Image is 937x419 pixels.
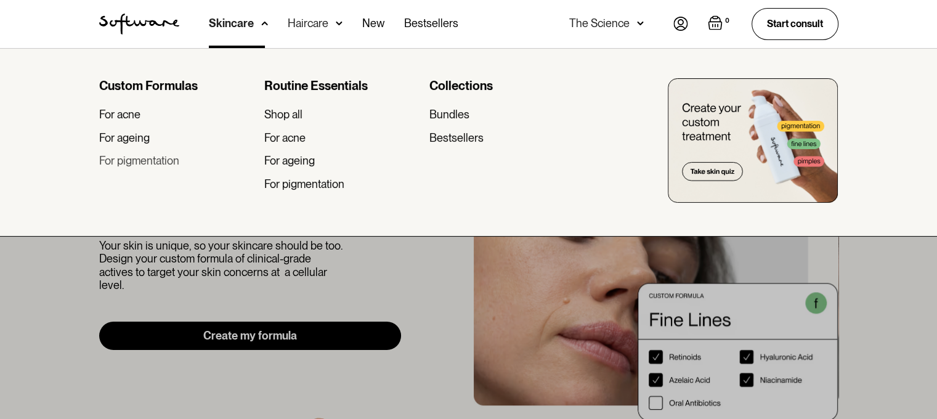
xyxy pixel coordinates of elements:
[99,131,254,145] a: For ageing
[264,154,420,168] a: For ageing
[99,108,140,121] div: For acne
[429,78,585,93] div: Collections
[261,17,268,30] img: arrow down
[569,17,630,30] div: The Science
[264,108,420,121] a: Shop all
[264,131,306,145] div: For acne
[99,154,179,168] div: For pigmentation
[264,131,420,145] a: For acne
[723,15,732,26] div: 0
[209,17,254,30] div: Skincare
[336,17,343,30] img: arrow down
[99,14,179,35] img: Software Logo
[637,17,644,30] img: arrow down
[668,78,838,203] img: create you custom treatment bottle
[429,131,585,145] a: Bestsellers
[288,17,328,30] div: Haircare
[99,154,254,168] a: For pigmentation
[708,15,732,33] a: Open empty cart
[264,108,302,121] div: Shop all
[264,177,344,191] div: For pigmentation
[429,108,585,121] a: Bundles
[429,131,484,145] div: Bestsellers
[264,78,420,93] div: Routine Essentials
[99,78,254,93] div: Custom Formulas
[99,14,179,35] a: home
[429,108,469,121] div: Bundles
[752,8,838,39] a: Start consult
[264,177,420,191] a: For pigmentation
[99,131,150,145] div: For ageing
[99,108,254,121] a: For acne
[264,154,315,168] div: For ageing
